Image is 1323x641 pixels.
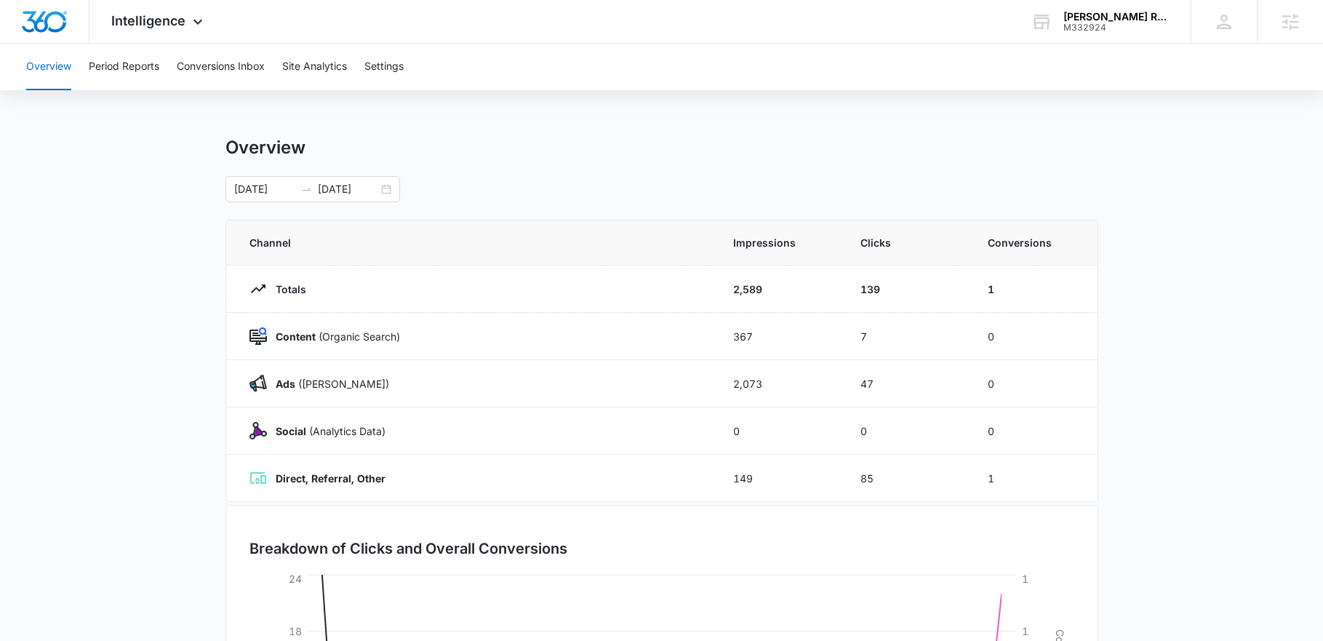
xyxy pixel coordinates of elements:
td: 0 [970,407,1098,455]
img: Ads [249,375,267,392]
span: Conversions [988,235,1074,250]
span: swap-right [300,183,312,195]
p: (Analytics Data) [267,423,385,439]
td: 0 [970,360,1098,407]
button: Settings [364,44,404,90]
div: account name [1063,11,1170,23]
td: 7 [843,313,970,360]
div: account id [1063,23,1170,33]
button: Site Analytics [282,44,347,90]
td: 1 [970,266,1098,313]
button: Conversions Inbox [177,44,265,90]
strong: Content [276,330,316,343]
button: Overview [26,44,71,90]
span: Intelligence [111,13,185,28]
td: 85 [843,455,970,502]
span: Clicks [860,235,953,250]
td: 139 [843,266,970,313]
p: (Organic Search) [267,329,400,344]
strong: Social [276,425,306,437]
span: Channel [249,235,698,250]
tspan: 24 [288,573,301,585]
input: End date [318,181,378,197]
img: Social [249,422,267,439]
tspan: 1 [1022,573,1028,585]
p: ([PERSON_NAME]) [267,376,389,391]
strong: Direct, Referral, Other [276,472,385,485]
input: Start date [234,181,295,197]
td: 2,589 [716,266,843,313]
span: to [300,183,312,195]
tspan: 18 [288,625,301,637]
td: 47 [843,360,970,407]
td: 367 [716,313,843,360]
h3: Breakdown of Clicks and Overall Conversions [249,538,567,560]
p: Totals [267,282,306,297]
td: 1 [970,455,1098,502]
span: Impressions [733,235,826,250]
img: Content [249,327,267,345]
tspan: 1 [1022,625,1028,637]
td: 2,073 [716,360,843,407]
td: 149 [716,455,843,502]
td: 0 [970,313,1098,360]
h1: Overview [225,137,305,159]
button: Period Reports [89,44,159,90]
td: 0 [843,407,970,455]
td: 0 [716,407,843,455]
strong: Ads [276,378,295,390]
